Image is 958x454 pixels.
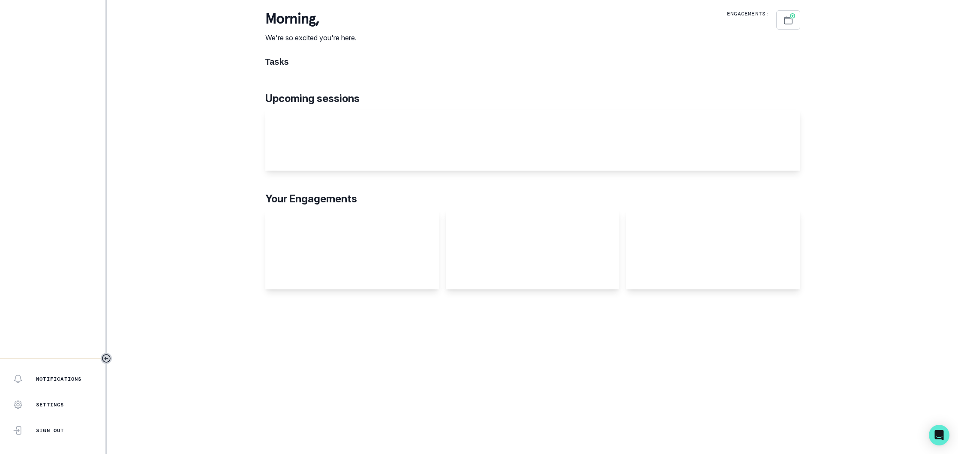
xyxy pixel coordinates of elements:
[265,33,357,43] p: We're so excited you're here.
[265,10,357,27] p: morning ,
[101,353,112,364] button: Toggle sidebar
[36,427,64,434] p: Sign Out
[36,376,82,382] p: Notifications
[36,401,64,408] p: Settings
[265,57,800,67] h1: Tasks
[265,91,800,106] p: Upcoming sessions
[929,425,949,445] div: Open Intercom Messenger
[265,191,800,207] p: Your Engagements
[727,10,769,17] p: Engagements:
[776,10,800,30] button: Schedule Sessions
